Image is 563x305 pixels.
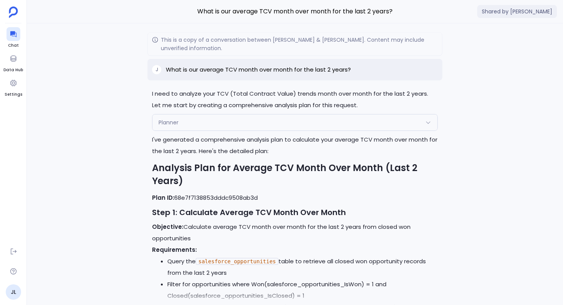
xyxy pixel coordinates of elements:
span: What is our average TCV month over month for the last 2 years? [147,7,442,16]
img: petavue logo [9,7,18,18]
h2: Analysis Plan for Average TCV Month Over Month (Last 2 Years) [152,161,438,188]
a: JL [6,284,21,300]
span: J [155,67,158,73]
span: Planner [159,119,178,126]
strong: Plan ID: [152,194,174,202]
li: Filter for opportunities where Won(salesforce_opportunities_IsWon) = 1 and Closed(salesforce_oppo... [167,279,438,302]
p: Calculate average TCV month over month for the last 2 years from closed won opportunities [152,221,438,244]
code: salesforce_opportunities [196,258,278,265]
h3: Step 1: Calculate Average TCV Month Over Month [152,207,438,218]
strong: Objective: [152,223,183,231]
span: Chat [7,42,20,49]
span: Data Hub [3,67,23,73]
a: Data Hub [3,52,23,73]
a: Chat [7,27,20,49]
a: Settings [5,76,22,98]
p: I've generated a comprehensive analysis plan to calculate your average TCV month over month for t... [152,134,438,157]
span: Shared by [PERSON_NAME] [477,5,557,18]
p: What is our average TCV month over month for the last 2 years? [166,65,351,74]
p: 68e7f7138853dddc9508ab3d [152,192,438,204]
span: Settings [5,91,22,98]
li: Query the table to retrieve all closed won opportunity records from the last 2 years [167,256,438,279]
p: I need to analyze your TCV (Total Contract Value) trends month over month for the last 2 years. L... [152,88,438,111]
strong: Requirements: [152,246,197,254]
span: This is a copy of a conversation between [PERSON_NAME] & [PERSON_NAME] . Content may include unve... [161,36,438,52]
